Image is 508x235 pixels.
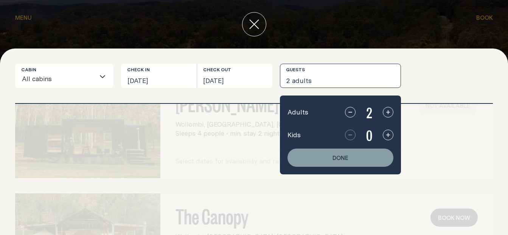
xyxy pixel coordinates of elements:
[52,72,95,88] input: Search for option
[15,64,113,88] div: Search for option
[286,67,305,73] label: Guests
[360,126,378,144] span: 0
[287,130,301,139] span: Kids
[242,12,266,36] button: close
[197,64,273,88] button: [DATE]
[287,108,308,117] span: Adults
[287,149,393,167] button: Done
[22,70,52,88] span: All cabins
[121,64,197,88] button: [DATE]
[280,64,401,88] button: 2 adults
[360,103,378,121] span: 2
